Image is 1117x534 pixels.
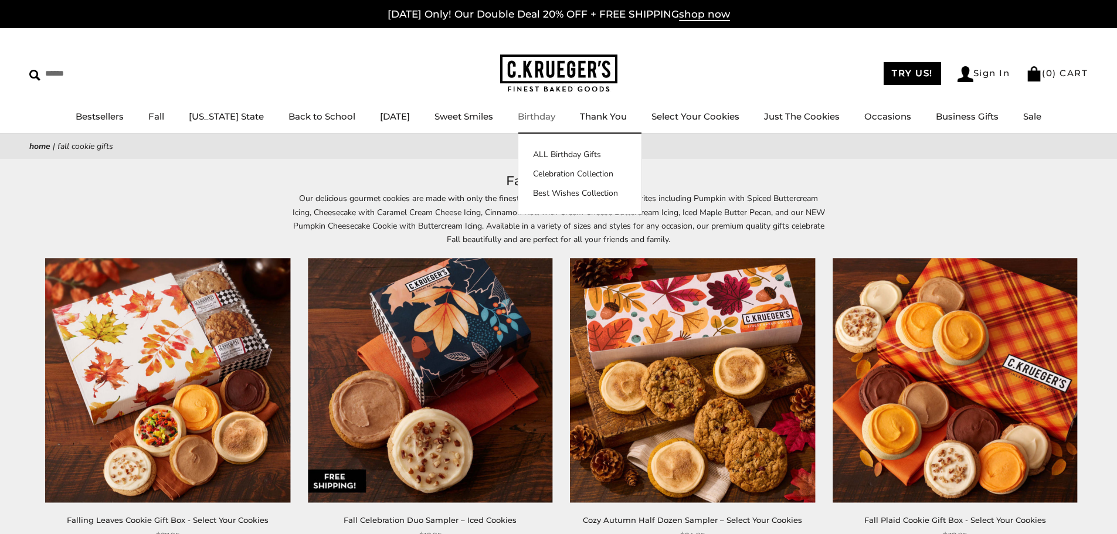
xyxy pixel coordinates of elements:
span: Our delicious gourmet cookies are made with only the finest ingredients and feature Fall favorite... [293,193,825,244]
a: Fall [148,111,164,122]
a: [US_STATE] State [189,111,264,122]
img: Fall Plaid Cookie Gift Box - Select Your Cookies [833,258,1077,502]
a: [DATE] Only! Our Double Deal 20% OFF + FREE SHIPPINGshop now [388,8,730,21]
img: Cozy Autumn Half Dozen Sampler – Select Your Cookies [571,258,815,502]
a: Fall Plaid Cookie Gift Box - Select Your Cookies [864,515,1046,525]
input: Search [29,64,169,83]
nav: breadcrumbs [29,140,1088,153]
a: Home [29,141,50,152]
iframe: Sign Up via Text for Offers [9,489,121,525]
a: Occasions [864,111,911,122]
img: Bag [1026,66,1042,81]
span: shop now [679,8,730,21]
span: 0 [1046,67,1053,79]
a: Just The Cookies [764,111,840,122]
a: Sign In [958,66,1010,82]
img: Account [958,66,973,82]
a: Celebration Collection [518,168,641,180]
a: Business Gifts [936,111,999,122]
a: Select Your Cookies [651,111,739,122]
a: Back to School [288,111,355,122]
a: Sweet Smiles [434,111,493,122]
a: Falling Leaves Cookie Gift Box - Select Your Cookies [67,515,269,525]
img: Falling Leaves Cookie Gift Box - Select Your Cookies [46,258,290,502]
a: [DATE] [380,111,410,122]
a: Bestsellers [76,111,124,122]
a: Best Wishes Collection [518,187,641,199]
a: Thank You [580,111,627,122]
a: TRY US! [884,62,941,85]
img: Search [29,70,40,81]
a: Cozy Autumn Half Dozen Sampler – Select Your Cookies [583,515,802,525]
span: Fall Cookie Gifts [57,141,113,152]
span: | [53,141,55,152]
img: Fall Celebration Duo Sampler – Iced Cookies [308,258,552,502]
a: (0) CART [1026,67,1088,79]
a: ALL Birthday Gifts [518,148,641,161]
a: Birthday [518,111,555,122]
a: Sale [1023,111,1041,122]
a: Fall Celebration Duo Sampler – Iced Cookies [344,515,517,525]
h1: Fall Cookie Gifts [47,171,1070,192]
img: C.KRUEGER'S [500,55,617,93]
